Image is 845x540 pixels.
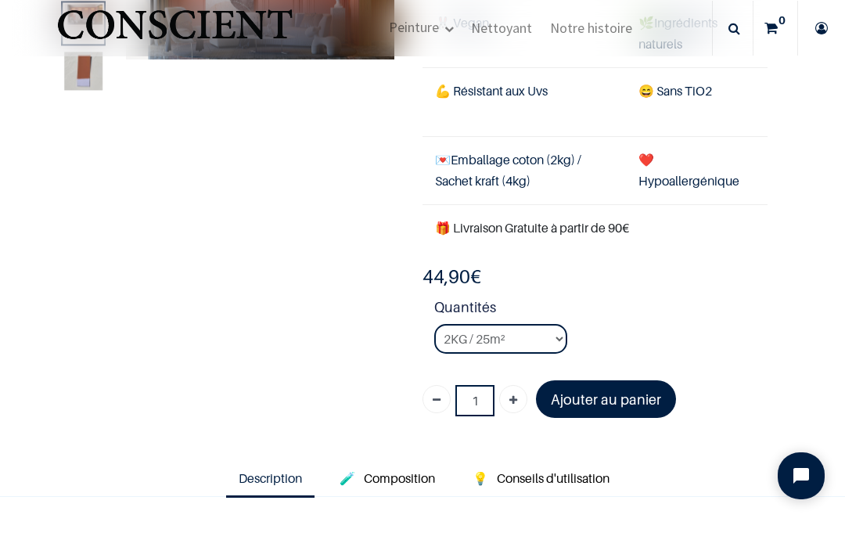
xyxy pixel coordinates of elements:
font: Ajouter au panier [551,391,661,408]
b: € [422,265,481,288]
span: 💡 [473,470,488,486]
span: 😄 S [638,83,663,99]
iframe: Tidio Chat [764,439,838,513]
span: Composition [364,470,435,486]
sup: 0 [775,13,789,28]
span: Logo of Conscient [54,1,296,63]
a: Ajouter au panier [536,380,676,419]
span: Peinture [389,18,439,36]
a: 0 [753,1,797,56]
span: 💪 Résistant aux Uvs [435,83,548,99]
td: Emballage coton (2kg) / Sachet kraft (4kg) [422,136,626,204]
span: Notre histoire [550,19,632,37]
span: Nettoyant [471,19,532,37]
span: 🧪 [340,470,355,486]
td: ans TiO2 [626,68,768,136]
a: Supprimer [422,385,451,413]
td: ❤️Hypoallergénique [626,136,768,204]
a: Logo of Conscient [54,1,296,56]
span: 44,90 [422,265,470,288]
img: Product image [64,52,102,91]
img: Conscient [54,1,296,63]
span: Conseils d'utilisation [497,470,609,486]
span: Description [239,470,302,486]
span: 💌 [435,152,451,167]
font: 🎁 Livraison Gratuite à partir de 90€ [435,220,629,236]
strong: Quantités [434,297,768,324]
a: Ajouter [499,385,527,413]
